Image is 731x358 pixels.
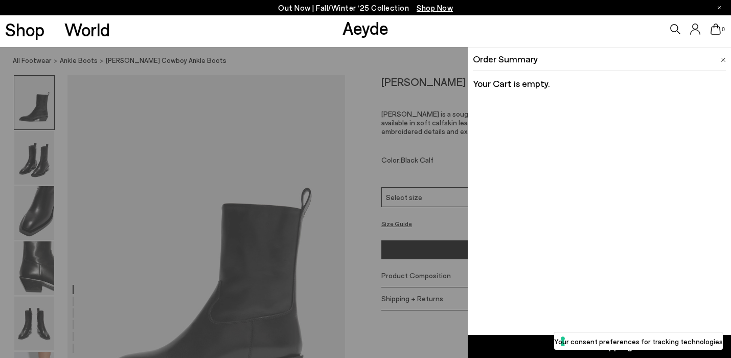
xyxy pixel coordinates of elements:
[417,3,453,12] span: Navigate to /collections/new-in
[278,2,453,14] p: Out Now | Fall/Winter ‘25 Collection
[468,335,731,358] a: Start Shopping
[554,332,723,350] button: Your consent preferences for tracking technologies
[5,20,44,38] a: Shop
[721,27,726,32] span: 0
[342,17,389,38] a: Aeyde
[711,24,721,35] a: 0
[473,72,726,95] h3: Your Cart is empty.
[554,336,723,347] label: Your consent preferences for tracking technologies
[64,20,110,38] a: World
[473,53,538,65] span: Order Summary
